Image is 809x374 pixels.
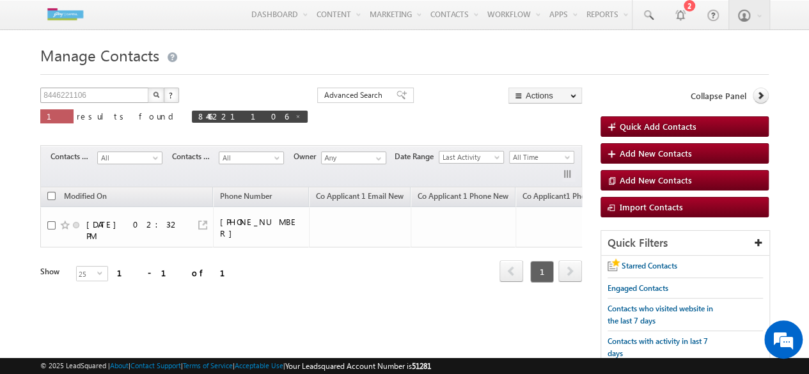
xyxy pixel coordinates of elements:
a: Show All Items [369,152,385,165]
span: 8446221106 [198,111,288,121]
span: Manage Contacts [40,45,159,65]
a: Contact Support [130,361,181,370]
span: Contacts with activity in last 7 days [608,336,708,358]
div: Quick Filters [601,231,769,256]
span: select [97,270,107,276]
span: ? [169,90,175,100]
span: Add New Contacts [620,148,692,159]
span: Owner [294,151,321,162]
a: Co Applicant 1 Phone New [411,189,515,206]
em: Start Chat [174,288,232,305]
div: Show [40,266,66,277]
span: Quick Add Contacts [620,121,696,132]
span: Last Activity [439,152,500,163]
textarea: Type your message and hit 'Enter' [17,118,233,277]
span: Co Applicant 1 Phone New [418,191,508,201]
a: Last Activity [439,151,504,164]
span: Add New Contacts [620,175,692,185]
span: All [219,152,280,164]
img: Search [153,91,159,98]
span: Contacts Stage [51,151,97,162]
span: Contacts Source [172,151,219,162]
span: Import Contacts [620,201,683,212]
span: prev [499,260,523,282]
img: d_60004797649_company_0_60004797649 [22,67,54,84]
input: Type to Search [321,152,386,164]
a: Co Applicant1 Phone New [516,189,618,206]
span: 1 [530,261,554,283]
span: Collapse Panel [691,90,746,102]
span: 1 [47,111,67,121]
span: All Time [510,152,570,163]
a: All Time [509,151,574,164]
a: Phone Number [214,189,278,206]
span: Advanced Search [324,90,386,101]
a: Terms of Service [183,361,233,370]
span: next [558,260,582,282]
a: Acceptable Use [235,361,283,370]
span: 51281 [412,361,431,371]
a: About [110,361,129,370]
span: results found [77,111,178,121]
span: Engaged Contacts [608,283,668,293]
div: Chat with us now [67,67,215,84]
button: Actions [508,88,582,104]
div: Minimize live chat window [210,6,240,37]
span: Co Applicant 1 Email New [316,191,404,201]
span: Date Range [395,151,439,162]
span: Phone Number [220,191,272,201]
span: Co Applicant1 Phone New [522,191,611,201]
span: Your Leadsquared Account Number is [285,361,431,371]
a: prev [499,261,523,282]
span: Starred Contacts [622,261,677,270]
div: [DATE] 02:32 PM [86,219,182,242]
a: All [219,152,284,164]
div: 1 - 1 of 1 [117,265,240,280]
a: next [558,261,582,282]
div: [PHONE_NUMBER] [220,216,303,239]
span: Contacts who visited website in the last 7 days [608,304,713,325]
button: ? [164,88,179,103]
span: 25 [77,267,97,281]
span: All [98,152,159,164]
a: Modified On [58,189,113,206]
a: All [97,152,162,164]
span: © 2025 LeadSquared | | | | | [40,360,431,372]
span: Modified On [64,191,107,201]
img: Custom Logo [40,3,90,26]
a: Co Applicant 1 Email New [310,189,410,206]
input: Check all records [47,192,56,200]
